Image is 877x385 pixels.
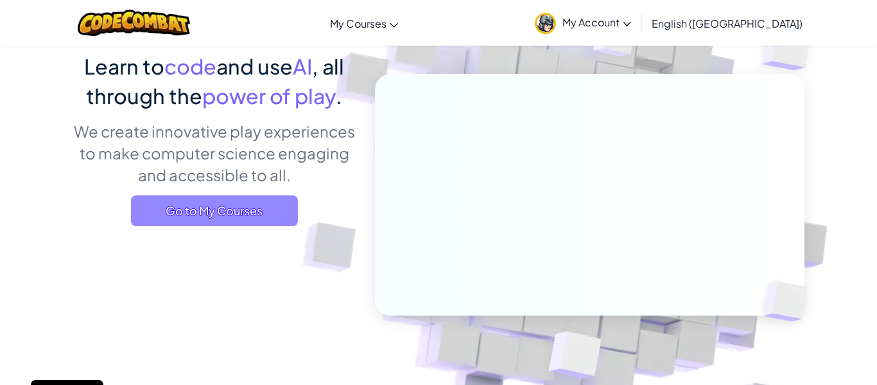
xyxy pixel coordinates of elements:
[73,120,356,186] p: We create innovative play experiences to make computer science engaging and accessible to all.
[131,195,298,226] a: Go to My Courses
[528,3,638,43] a: My Account
[78,10,190,36] img: CodeCombat logo
[84,53,164,79] span: Learn to
[336,83,342,109] span: .
[562,15,631,29] span: My Account
[535,13,556,34] img: avatar
[652,17,803,30] span: English ([GEOGRAPHIC_DATA])
[202,83,336,109] span: power of play
[216,53,293,79] span: and use
[324,6,404,40] a: My Courses
[645,6,809,40] a: English ([GEOGRAPHIC_DATA])
[164,53,216,79] span: code
[293,53,312,79] span: AI
[742,255,838,348] img: Overlap cubes
[330,17,386,30] span: My Courses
